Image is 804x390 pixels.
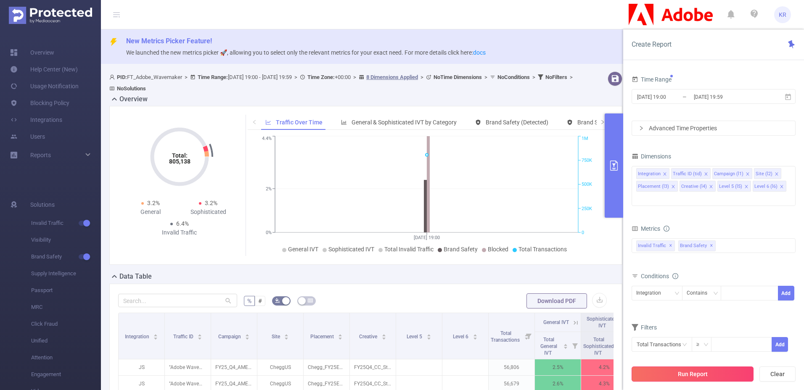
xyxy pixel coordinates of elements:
span: Creative [359,334,378,340]
div: icon: rightAdvanced Time Properties [632,121,795,135]
div: Sort [197,333,202,338]
span: General & Sophisticated IVT by Category [352,119,457,126]
i: icon: right [639,126,644,131]
span: Supply Intelligence [31,265,101,282]
button: Add [778,286,794,300]
button: Add [772,337,788,352]
div: General [122,208,180,216]
span: Invalid Traffic [636,240,675,251]
span: Filters [632,324,657,331]
div: Sort [473,333,478,338]
i: icon: line-chart [265,119,271,125]
span: Sophisticated IVT [328,246,374,253]
u: 8 Dimensions Applied [366,74,418,80]
p: CheggUS [257,359,303,375]
tspan: 1M [582,136,588,142]
i: icon: table [308,298,313,303]
i: icon: down [713,291,718,297]
button: Clear [759,366,796,382]
i: icon: caret-down [473,336,477,339]
span: Level 6 [453,334,470,340]
div: Sort [381,333,386,338]
span: Blocked [488,246,508,253]
a: docs [473,49,486,56]
span: % [247,298,251,304]
li: Site (l2) [754,168,781,179]
b: No Filters [545,74,567,80]
span: Total Transactions [518,246,567,253]
tspan: 4.4% [262,136,272,142]
a: Users [10,128,45,145]
a: Integrations [10,111,62,128]
span: New Metrics Picker Feature! [126,37,212,45]
a: Overview [10,44,54,61]
tspan: [DATE] 19:00 [414,235,440,240]
h2: Data Table [119,271,152,282]
button: Download PDF [526,293,587,308]
tspan: 500K [582,182,592,187]
i: icon: info-circle [672,273,678,279]
i: icon: close [663,172,667,177]
span: Passport [31,282,101,299]
li: Integration [636,168,669,179]
li: Traffic ID (tid) [671,168,711,179]
span: Solutions [30,196,55,213]
span: 3.2% [147,200,160,206]
input: End date [693,91,761,103]
span: KR [779,6,786,23]
i: icon: caret-down [153,336,158,339]
i: icon: right [600,119,605,124]
span: Brand Safety (Detected) [486,119,548,126]
b: No Time Dimensions [434,74,482,80]
i: icon: caret-up [245,333,250,335]
div: Sort [563,343,568,348]
p: FY25_Q4_AMER_Creative_STEDiscover_Awareness_Discover_ASY_CRE_185_Digital [287666] [211,359,257,375]
li: Placement (l3) [636,181,678,192]
span: Attention [31,349,101,366]
tspan: 2% [266,186,272,192]
h2: Overview [119,94,148,104]
span: MRC [31,299,101,316]
span: Total Invalid Traffic [384,246,434,253]
i: icon: left [252,119,257,124]
li: Campaign (l1) [712,168,752,179]
div: Integration [638,169,661,179]
span: Create Report [632,40,672,48]
p: 4.2% [581,359,627,375]
span: Invalid Traffic [31,215,101,232]
span: FT_Adobe_Wavemaker [DATE] 19:00 - [DATE] 19:59 +00:00 [109,74,575,92]
span: Brand Safety [444,246,478,253]
i: icon: caret-down [381,336,386,339]
span: Total Transactions [491,330,521,343]
span: 3.2% [205,200,217,206]
div: Sort [338,333,343,338]
img: Protected Media [9,7,92,24]
b: No Conditions [497,74,530,80]
div: Integration [636,286,667,300]
span: > [351,74,359,80]
i: Filter menu [569,332,581,359]
tspan: Total: [172,152,187,159]
tspan: 750K [582,158,592,163]
div: ≥ [696,337,705,351]
span: Level 5 [407,334,423,340]
div: Campaign (l1) [714,169,743,179]
span: ✕ [669,241,672,251]
i: icon: bar-chart [341,119,347,125]
i: icon: caret-down [563,345,568,348]
i: icon: caret-down [338,336,343,339]
span: General IVT [288,246,318,253]
i: icon: close [744,184,748,190]
a: Blocking Policy [10,95,69,111]
b: PID: [117,74,127,80]
span: Integration [125,334,151,340]
p: FY25Q4_CC_Student_STE_us_en_StudentMade-PetstepsV2-NA_ST_300x250_NA_LearnMore_NA.jpg [5548841] [350,359,396,375]
span: # [258,298,262,304]
i: icon: close [709,184,713,190]
b: No Solutions [117,85,146,92]
li: Level 5 (l5) [717,181,751,192]
span: Traffic ID [173,334,195,340]
i: icon: bg-colors [275,298,280,303]
div: Sort [245,333,250,338]
span: > [530,74,538,80]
